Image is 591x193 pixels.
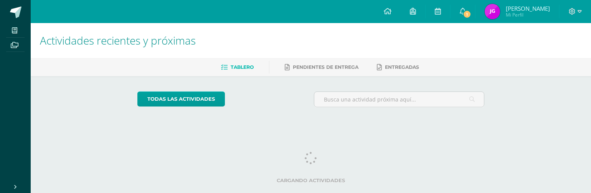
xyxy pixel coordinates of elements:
[377,61,419,73] a: Entregadas
[221,61,254,73] a: Tablero
[40,33,196,48] span: Actividades recientes y próximas
[285,61,358,73] a: Pendientes de entrega
[506,5,550,12] span: [PERSON_NAME]
[463,10,471,18] span: 1
[314,92,484,107] input: Busca una actividad próxima aquí...
[485,4,500,19] img: e53fb49ff92467cbee4bd8ed957495f0.png
[231,64,254,70] span: Tablero
[137,92,225,106] a: todas las Actividades
[137,178,485,183] label: Cargando actividades
[385,64,419,70] span: Entregadas
[293,64,358,70] span: Pendientes de entrega
[506,12,550,18] span: Mi Perfil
